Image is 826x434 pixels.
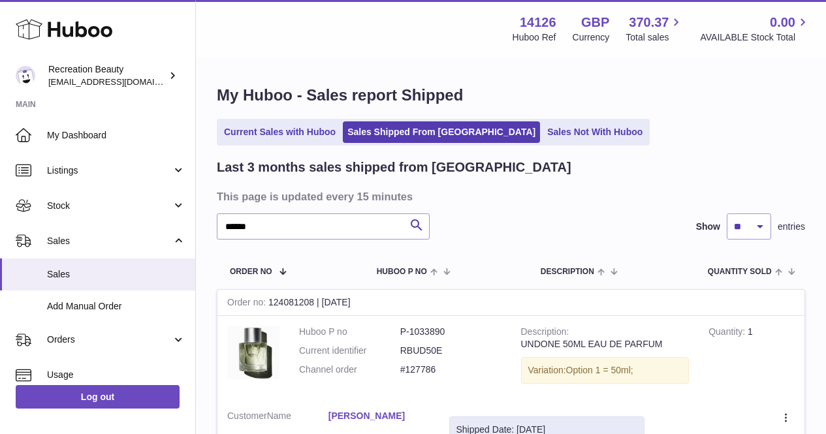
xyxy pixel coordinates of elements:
span: Huboo P no [377,268,427,276]
span: [EMAIL_ADDRESS][DOMAIN_NAME] [48,76,192,87]
span: Orders [47,333,172,346]
span: My Dashboard [47,129,185,142]
span: Add Manual Order [47,300,185,313]
span: Quantity Sold [708,268,772,276]
dd: #127786 [400,364,501,376]
span: Option 1 = 50ml; [566,365,633,375]
dt: Channel order [299,364,400,376]
span: 0.00 [770,14,795,31]
dt: Current identifier [299,345,400,357]
div: Variation: [521,357,690,384]
div: Recreation Beauty [48,63,166,88]
div: 124081208 | [DATE] [217,290,804,316]
h3: This page is updated every 15 minutes [217,189,802,204]
strong: GBP [581,14,609,31]
h2: Last 3 months sales shipped from [GEOGRAPHIC_DATA] [217,159,571,176]
strong: Description [521,326,569,340]
label: Show [696,221,720,233]
img: production@recreationbeauty.com [16,66,35,85]
span: entries [778,221,805,233]
div: Currency [573,31,610,44]
a: Sales Shipped From [GEOGRAPHIC_DATA] [343,121,540,143]
a: Sales Not With Huboo [543,121,647,143]
dd: P-1033890 [400,326,501,338]
a: [PERSON_NAME] [328,410,430,422]
span: Description [541,268,594,276]
span: Total sales [626,31,684,44]
dd: RBUD50E [400,345,501,357]
span: 370.37 [629,14,669,31]
span: Usage [47,369,185,381]
dt: Huboo P no [299,326,400,338]
div: Huboo Ref [513,31,556,44]
strong: 14126 [520,14,556,31]
span: Stock [47,200,172,212]
div: UNDONE 50ML EAU DE PARFUM [521,338,690,350]
span: Sales [47,268,185,281]
a: 370.37 Total sales [626,14,684,44]
strong: Order no [227,297,268,311]
h1: My Huboo - Sales report Shipped [217,85,805,106]
span: Customer [227,411,267,421]
dt: Name [227,410,328,426]
a: 0.00 AVAILABLE Stock Total [700,14,810,44]
td: 1 [699,316,804,400]
span: Sales [47,235,172,247]
span: Listings [47,164,172,177]
a: Current Sales with Huboo [219,121,340,143]
span: Order No [230,268,272,276]
img: 2.jpg [227,326,279,379]
a: Log out [16,385,180,409]
strong: Quantity [708,326,748,340]
span: AVAILABLE Stock Total [700,31,810,44]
